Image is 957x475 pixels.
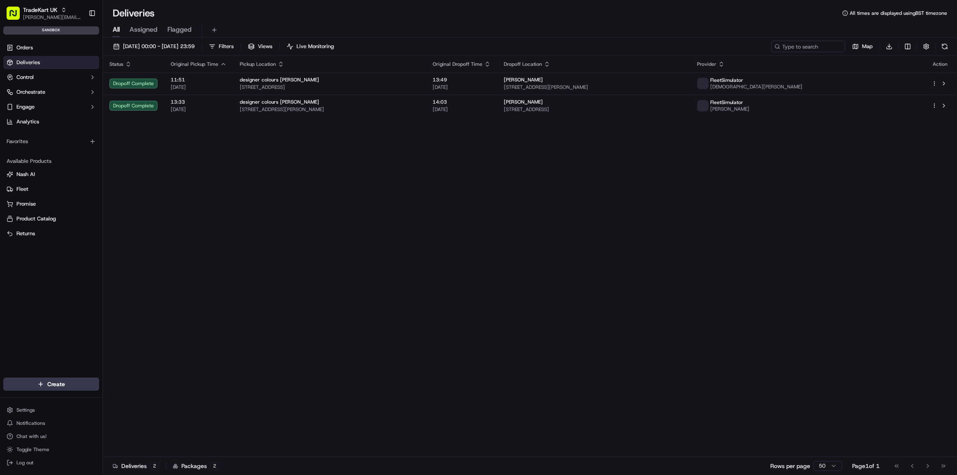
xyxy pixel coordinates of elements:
[240,84,419,90] span: [STREET_ADDRESS]
[167,25,192,35] span: Flagged
[3,417,99,429] button: Notifications
[16,459,33,466] span: Log out
[3,155,99,168] div: Available Products
[16,74,34,81] span: Control
[16,118,39,125] span: Analytics
[7,185,96,193] a: Fleet
[16,171,35,178] span: Nash AI
[240,76,319,83] span: designer colours [PERSON_NAME]
[23,14,82,21] button: [PERSON_NAME][EMAIL_ADDRESS][DOMAIN_NAME]
[171,99,227,105] span: 13:33
[504,61,542,67] span: Dropoff Location
[7,215,96,222] a: Product Catalog
[433,99,491,105] span: 14:03
[16,230,35,237] span: Returns
[3,227,99,240] button: Returns
[16,103,35,111] span: Engage
[3,41,99,54] a: Orders
[240,61,276,67] span: Pickup Location
[16,446,49,453] span: Toggle Theme
[16,200,36,208] span: Promise
[123,43,195,50] span: [DATE] 00:00 - [DATE] 23:59
[697,61,716,67] span: Provider
[7,230,96,237] a: Returns
[109,41,198,52] button: [DATE] 00:00 - [DATE] 23:59
[433,84,491,90] span: [DATE]
[240,106,419,113] span: [STREET_ADDRESS][PERSON_NAME]
[240,99,319,105] span: designer colours [PERSON_NAME]
[171,76,227,83] span: 11:51
[47,380,65,388] span: Create
[3,26,99,35] div: sandbox
[150,462,159,470] div: 2
[3,457,99,468] button: Log out
[219,43,234,50] span: Filters
[710,77,743,83] span: FleetSimulator
[113,7,155,20] h1: Deliveries
[173,462,219,470] div: Packages
[113,462,159,470] div: Deliveries
[710,106,749,112] span: [PERSON_NAME]
[3,56,99,69] a: Deliveries
[3,71,99,84] button: Control
[710,99,743,106] span: FleetSimulator
[504,84,684,90] span: [STREET_ADDRESS][PERSON_NAME]
[210,462,219,470] div: 2
[113,25,120,35] span: All
[205,41,237,52] button: Filters
[258,43,272,50] span: Views
[3,197,99,211] button: Promise
[3,168,99,181] button: Nash AI
[852,462,880,470] div: Page 1 of 1
[171,84,227,90] span: [DATE]
[283,41,338,52] button: Live Monitoring
[7,200,96,208] a: Promise
[16,215,56,222] span: Product Catalog
[16,185,28,193] span: Fleet
[3,404,99,416] button: Settings
[3,100,99,114] button: Engage
[16,88,45,96] span: Orchestrate
[171,106,227,113] span: [DATE]
[770,462,810,470] p: Rows per page
[3,183,99,196] button: Fleet
[862,43,873,50] span: Map
[297,43,334,50] span: Live Monitoring
[433,76,491,83] span: 13:49
[16,420,45,426] span: Notifications
[504,99,543,105] span: [PERSON_NAME]
[3,212,99,225] button: Product Catalog
[3,3,85,23] button: TradeKart UK[PERSON_NAME][EMAIL_ADDRESS][DOMAIN_NAME]
[171,61,218,67] span: Original Pickup Time
[244,41,276,52] button: Views
[3,115,99,128] a: Analytics
[16,44,33,51] span: Orders
[16,407,35,413] span: Settings
[850,10,947,16] span: All times are displayed using BST timezone
[433,106,491,113] span: [DATE]
[109,61,123,67] span: Status
[3,135,99,148] div: Favorites
[771,41,845,52] input: Type to search
[3,86,99,99] button: Orchestrate
[7,171,96,178] a: Nash AI
[3,378,99,391] button: Create
[710,83,802,90] span: [DEMOGRAPHIC_DATA][PERSON_NAME]
[130,25,158,35] span: Assigned
[848,41,876,52] button: Map
[16,59,40,66] span: Deliveries
[504,106,684,113] span: [STREET_ADDRESS]
[932,61,949,67] div: Action
[23,6,58,14] button: TradeKart UK
[16,433,46,440] span: Chat with us!
[433,61,482,67] span: Original Dropoff Time
[939,41,950,52] button: Refresh
[3,431,99,442] button: Chat with us!
[3,444,99,455] button: Toggle Theme
[504,76,543,83] span: [PERSON_NAME]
